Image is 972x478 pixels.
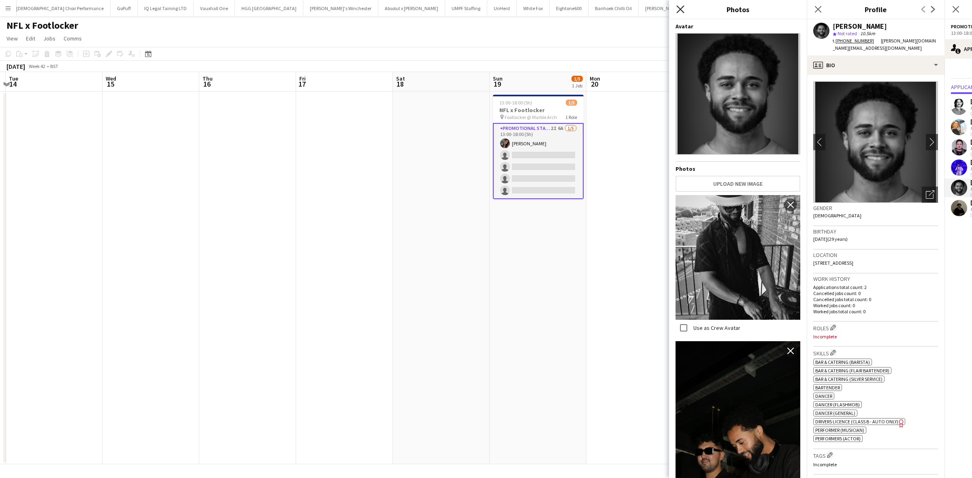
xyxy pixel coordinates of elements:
span: Bar & Catering (Barista) [815,359,870,365]
span: Dancer (General) [815,410,855,416]
span: 13:00-18:00 (5h) [499,100,532,106]
button: [PERSON_NAME]'s Winchester [303,0,378,16]
div: Open photos pop-in [922,187,938,203]
span: [DEMOGRAPHIC_DATA] [813,212,861,219]
span: Comms [64,35,82,42]
div: Bio [807,55,944,75]
button: Upload new image [676,176,800,192]
span: Sun [493,75,503,82]
button: Vauxhall One [194,0,235,16]
span: Footlocker @ Marble Arch [505,114,557,120]
span: 1/5 [571,76,583,82]
span: | [PERSON_NAME][DOMAIN_NAME][EMAIL_ADDRESS][DOMAIN_NAME] [833,38,936,51]
span: Dancer (Flashmob) [815,402,860,408]
button: IQ Legal Taining LTD [138,0,194,16]
button: UnHerd [487,0,517,16]
h1: NFL x Footlocker [6,19,78,32]
span: [DATE] (29 years) [813,236,848,242]
span: Jobs [43,35,55,42]
span: 16 [201,79,213,89]
label: Use as Crew Avatar [692,324,740,331]
span: Tue [9,75,18,82]
h3: Location [813,251,938,259]
h3: Skills [813,348,938,357]
span: [STREET_ADDRESS] [813,260,853,266]
span: Bartender [815,385,840,391]
a: View [3,33,21,44]
h3: Photos [669,4,807,15]
a: Jobs [40,33,59,44]
span: 14 [8,79,18,89]
a: Comms [60,33,85,44]
span: 19 [492,79,503,89]
span: Thu [202,75,213,82]
span: 15 [104,79,116,89]
span: 17 [298,79,306,89]
a: Edit [23,33,38,44]
h3: Birthday [813,228,938,235]
button: [PERSON_NAME] [639,0,686,16]
h4: Avatar [676,23,800,30]
h4: Photos [676,165,800,172]
span: 1 Role [565,114,577,120]
span: Bar & Catering (Flair Bartender) [815,368,889,374]
span: Performers (Actor) [815,436,861,442]
div: t. [833,37,881,45]
span: Not rated [838,30,857,36]
span: 10.5km [859,30,877,36]
button: GoPuff [111,0,138,16]
span: Fri [299,75,306,82]
p: Worked jobs count: 0 [813,302,938,308]
button: Banhoek Chilli Oil [588,0,639,16]
span: Drivers Licence (Class B - AUTO ONLY) [815,419,898,425]
div: [PERSON_NAME] [833,23,887,30]
app-card-role: Promotional Staffing (Brand Ambassadors)2I6A1/513:00-18:00 (5h)[PERSON_NAME] [493,123,584,199]
button: Eightone600 [550,0,588,16]
span: Week 42 [27,63,47,69]
h3: Roles [813,323,938,332]
button: White Fox [517,0,550,16]
h3: Profile [807,4,944,15]
img: Crew avatar [676,33,800,155]
span: Edit [26,35,35,42]
span: Wed [106,75,116,82]
span: Mon [590,75,600,82]
span: Performer (Musician) [815,427,864,433]
h3: Work history [813,275,938,283]
p: Cancelled jobs total count: 0 [813,296,938,302]
span: Sat [396,75,405,82]
p: Applications total count: 2 [813,284,938,290]
button: UMPF Staffing [445,0,487,16]
img: Crew avatar or photo [813,81,938,203]
span: 1/5 [566,100,577,106]
a: [PHONE_NUMBER] [836,38,881,44]
button: Absolut x [PERSON_NAME] [378,0,445,16]
div: [DATE] [6,62,25,70]
p: Worked jobs total count: 0 [813,308,938,314]
p: Cancelled jobs count: 0 [813,290,938,296]
h3: Gender [813,204,938,212]
span: 18 [395,79,405,89]
button: HGG [GEOGRAPHIC_DATA] [235,0,303,16]
h3: NFL x Footlocker [493,106,584,114]
img: Crew photo 992999 [676,195,800,320]
span: Dancer [815,393,832,399]
span: Bar & Catering (Silver service) [815,376,882,382]
h3: Tags [813,451,938,459]
p: Incomplete [813,334,938,340]
app-job-card: 13:00-18:00 (5h)1/5NFL x Footlocker Footlocker @ Marble Arch1 RolePromotional Staffing (Brand Amb... [493,95,584,199]
p: Incomplete [813,461,938,467]
div: 1 Job [572,83,582,89]
span: View [6,35,18,42]
div: BST [50,63,58,69]
button: [DEMOGRAPHIC_DATA] Choir Performance [10,0,111,16]
span: 20 [588,79,600,89]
